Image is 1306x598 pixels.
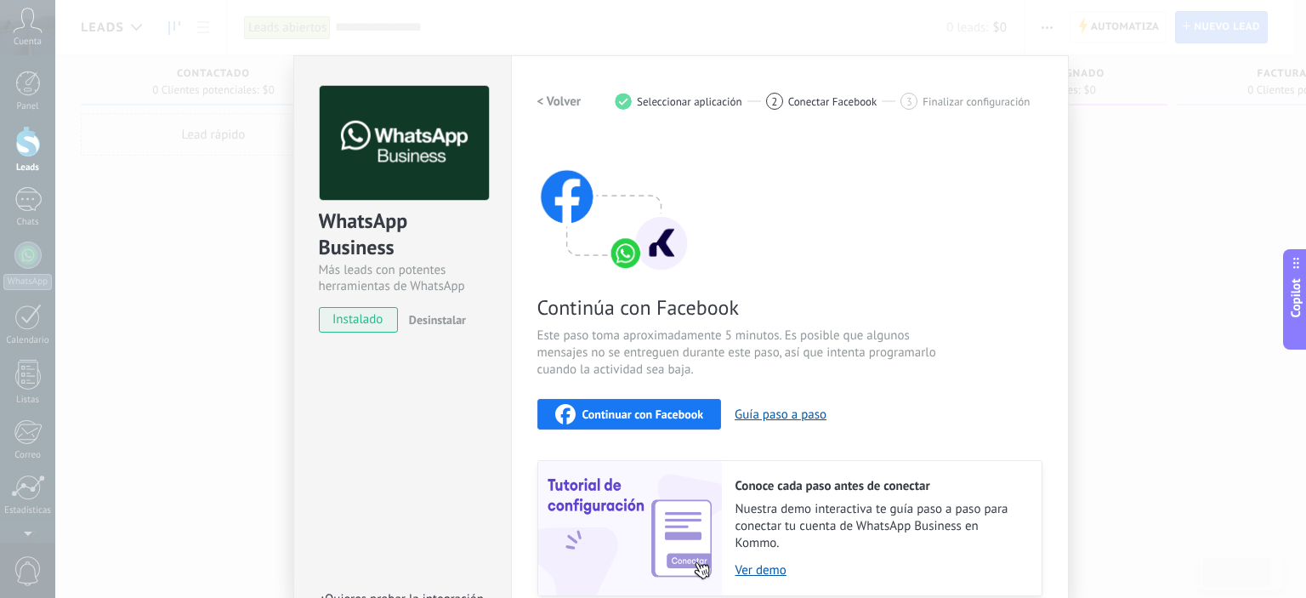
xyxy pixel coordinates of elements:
span: instalado [320,307,397,333]
div: Más leads con potentes herramientas de WhatsApp [319,262,486,294]
span: Continuar con Facebook [582,408,704,420]
span: Este paso toma aproximadamente 5 minutos. Es posible que algunos mensajes no se entreguen durante... [537,327,942,379]
span: Continúa con Facebook [537,294,942,321]
span: 3 [906,94,912,109]
a: Ver demo [735,562,1025,578]
img: logo_main.png [320,86,489,201]
span: Conectar Facebook [788,95,877,108]
span: Copilot [1287,278,1304,317]
span: Nuestra demo interactiva te guía paso a paso para conectar tu cuenta de WhatsApp Business en Kommo. [735,501,1025,552]
span: Seleccionar aplicación [637,95,742,108]
span: 2 [771,94,777,109]
button: < Volver [537,86,582,117]
h2: Conoce cada paso antes de conectar [735,478,1025,494]
button: Desinstalar [402,307,466,333]
span: Finalizar configuración [923,95,1030,108]
img: connect with facebook [537,137,690,273]
h2: < Volver [537,94,582,110]
button: Continuar con Facebook [537,399,722,430]
span: Desinstalar [409,312,466,327]
div: WhatsApp Business [319,208,486,262]
button: Guía paso a paso [735,407,826,423]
